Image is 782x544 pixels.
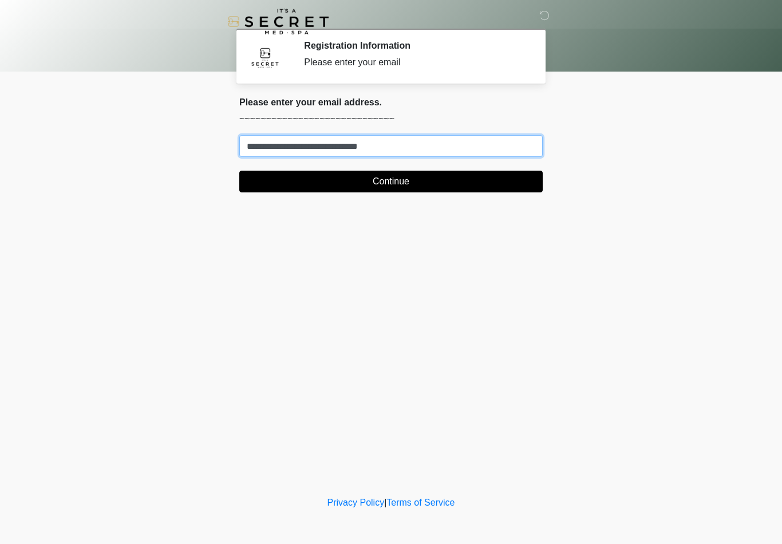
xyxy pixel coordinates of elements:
[384,498,386,507] a: |
[239,171,543,192] button: Continue
[248,40,282,74] img: Agent Avatar
[228,9,329,34] img: It's A Secret Med Spa Logo
[304,40,526,51] h2: Registration Information
[239,112,543,126] p: ~~~~~~~~~~~~~~~~~~~~~~~~~~~~~
[239,97,543,108] h2: Please enter your email address.
[327,498,385,507] a: Privacy Policy
[304,56,526,69] div: Please enter your email
[386,498,455,507] a: Terms of Service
